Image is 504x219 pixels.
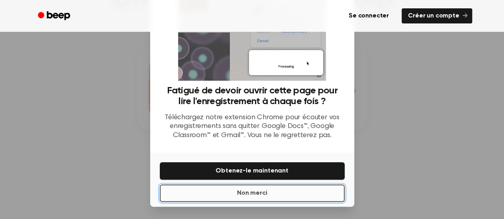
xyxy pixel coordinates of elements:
font: Non merci [237,190,267,196]
font: Téléchargez notre extension Chrome pour écouter vos enregistrements sans quitter Google Docs™, Go... [165,114,339,139]
button: Obtenez-le maintenant [160,162,345,180]
a: Bip [32,8,77,24]
a: Se connecter [341,7,397,25]
font: Obtenez-le maintenant [216,168,288,174]
font: Créer un compte [408,13,459,19]
font: Fatigué de devoir ouvrir cette page pour lire l'enregistrement à chaque fois ? [167,86,337,106]
button: Non merci [160,184,345,202]
a: Créer un compte [402,8,472,23]
font: Se connecter [349,13,389,19]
